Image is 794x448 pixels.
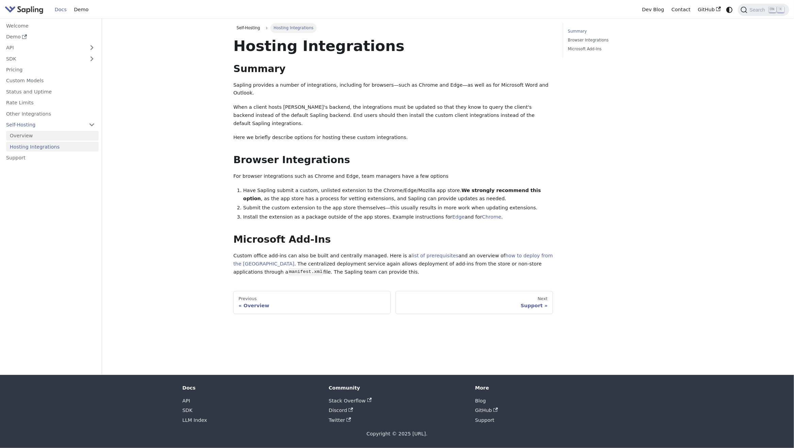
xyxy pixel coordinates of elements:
a: how to deploy from the [GEOGRAPHIC_DATA] [233,253,553,266]
a: Status and Uptime [2,87,99,97]
a: Other Integrations [2,109,99,119]
span: Hosting Integrations [270,23,317,33]
nav: Docs pages [233,291,553,314]
a: list of prerequisites [411,253,458,258]
img: Sapling.ai [5,5,44,15]
strong: We strongly recommend this option [243,188,541,201]
a: SDK [182,408,192,413]
h2: Summary [233,63,553,75]
a: Summary [568,28,660,35]
button: Switch between dark and light mode (currently system mode) [725,5,734,15]
a: Demo [2,32,99,42]
a: Hosting Integrations [6,142,99,152]
button: Expand sidebar category 'SDK' [85,54,99,64]
li: Install the extension as a package outside of the app stores. Example instructions for and for . [243,213,553,221]
div: Community [329,385,466,391]
a: Welcome [2,21,99,31]
a: Self-Hosting [2,120,99,130]
div: Overview [239,303,386,309]
h2: Microsoft Add-Ins [233,234,553,246]
a: NextSupport [395,291,553,314]
a: Stack Overflow [329,398,372,403]
a: Edge [452,214,464,220]
p: When a client hosts [PERSON_NAME]'s backend, the integrations must be updated so that they know t... [233,103,553,127]
div: More [475,385,612,391]
button: Search (Ctrl+K) [738,4,789,16]
a: API [182,398,190,403]
h1: Hosting Integrations [233,37,553,55]
a: Browser Integrations [568,37,660,44]
li: Submit the custom extension to the app store themselves—this usually results in more work when up... [243,204,553,212]
a: Custom Models [2,76,99,86]
a: API [2,43,85,53]
a: Sapling.ai [5,5,46,15]
h2: Browser Integrations [233,154,553,166]
a: Discord [329,408,353,413]
a: Blog [475,398,486,403]
a: Overview [6,131,99,141]
p: Here we briefly describe options for hosting these custom integrations. [233,134,553,142]
p: Sapling provides a number of integrations, including for browsers—such as Chrome and Edge—as well... [233,81,553,98]
span: Search [747,7,769,13]
div: Docs [182,385,319,391]
div: Support [401,303,548,309]
a: Support [475,417,494,423]
a: GitHub [694,4,724,15]
a: Chrome [482,214,501,220]
a: SDK [2,54,85,64]
a: Rate Limits [2,98,99,108]
button: Expand sidebar category 'API' [85,43,99,53]
div: Next [401,296,548,301]
a: GitHub [475,408,498,413]
a: PreviousOverview [233,291,391,314]
a: Demo [70,4,92,15]
div: Copyright © 2025 [URL]. [182,430,611,438]
kbd: K [777,6,784,13]
a: Support [2,153,99,163]
code: manifest.xml [288,269,323,275]
p: Custom office add-ins can also be built and centrally managed. Here is a and an overview of . The... [233,252,553,276]
a: LLM Index [182,417,207,423]
a: Twitter [329,417,351,423]
div: Previous [239,296,386,301]
nav: Breadcrumbs [233,23,553,33]
li: Have Sapling submit a custom, unlisted extension to the Chrome/Edge/Mozilla app store. , as the a... [243,187,553,203]
a: Pricing [2,65,99,75]
a: Docs [51,4,70,15]
a: Dev Blog [638,4,668,15]
p: For browser integrations such as Chrome and Edge, team managers have a few options [233,172,553,180]
a: Microsoft Add-Ins [568,46,660,52]
a: Contact [668,4,694,15]
span: Self-Hosting [233,23,263,33]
